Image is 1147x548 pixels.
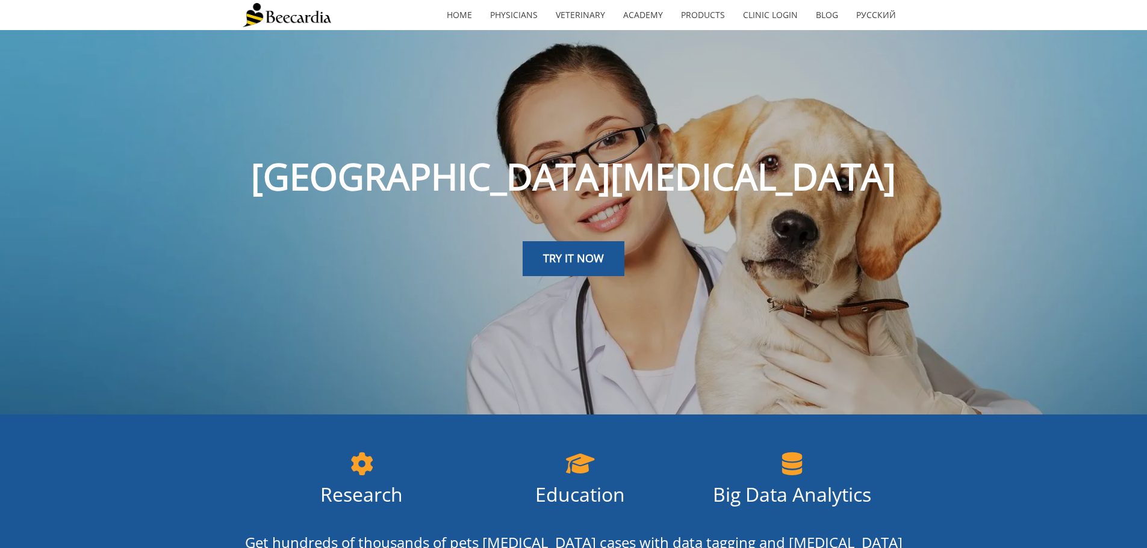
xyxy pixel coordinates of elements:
[847,1,905,29] a: Русский
[535,481,625,507] span: Education
[523,241,624,276] a: TRY IT NOW
[251,152,896,201] span: [GEOGRAPHIC_DATA][MEDICAL_DATA]
[672,1,734,29] a: Products
[734,1,807,29] a: Clinic Login
[438,1,481,29] a: home
[543,251,604,265] span: TRY IT NOW
[713,481,871,507] span: Big Data Analytics
[614,1,672,29] a: Academy
[807,1,847,29] a: Blog
[547,1,614,29] a: Veterinary
[320,481,403,507] span: Research
[481,1,547,29] a: Physicians
[243,3,331,27] img: Beecardia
